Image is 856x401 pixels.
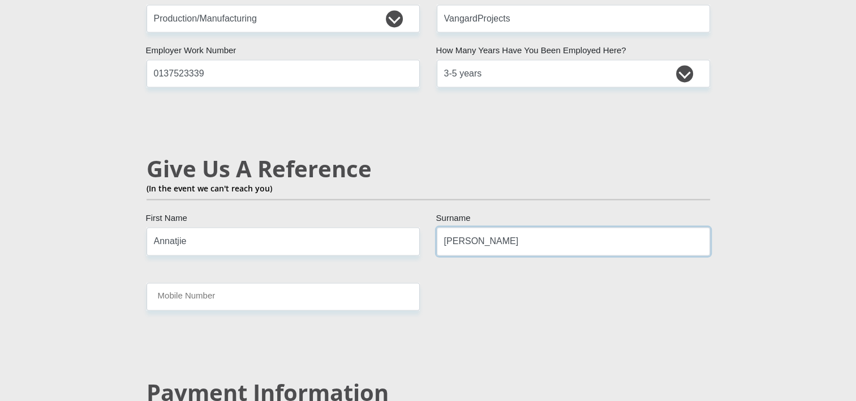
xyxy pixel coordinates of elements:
[147,182,710,194] p: (In the event we can't reach you)
[147,155,710,182] h2: Give Us A Reference
[147,59,420,87] input: Employer Work Number
[147,283,420,310] input: Mobile Number
[437,5,710,32] input: Employer's Name
[147,227,420,255] input: Name
[437,227,710,255] input: Surname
